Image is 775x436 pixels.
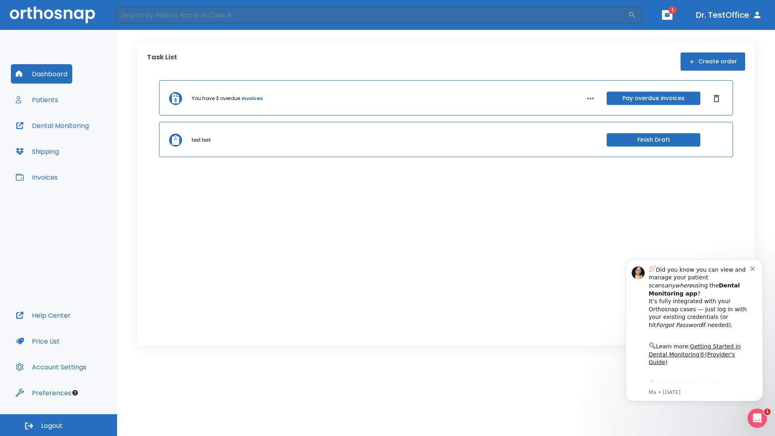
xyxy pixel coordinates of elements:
[764,409,771,415] span: 1
[147,52,177,71] p: Task List
[668,6,677,14] span: 1
[192,136,211,144] p: test test
[242,95,263,102] a: invoices
[681,52,745,71] button: Create order
[11,90,63,109] button: Patients
[35,137,137,144] p: Message from Ma, sent 7w ago
[137,13,143,19] button: Dismiss notification
[748,409,767,428] iframe: Intercom live chat
[35,129,107,143] a: App Store
[11,64,72,84] button: Dashboard
[41,421,63,430] span: Logout
[710,92,723,105] button: Dismiss
[10,6,95,23] img: Orthosnap
[192,95,240,102] p: You have 3 overdue
[607,133,700,147] button: Finish Draft
[35,127,137,168] div: Download the app: | ​ Let us know if you need help getting started!
[693,8,765,22] button: Dr. TestOffice
[71,389,79,396] div: Tooltip anchor
[115,7,628,23] input: Search by Patient Name or Case #
[11,116,94,135] button: Dental Monitoring
[11,142,64,161] button: Shipping
[11,306,75,325] button: Help Center
[11,331,65,351] button: Price List
[11,357,91,377] button: Account Settings
[11,383,76,402] button: Preferences
[11,168,63,187] button: Invoices
[607,92,700,105] button: Pay overdue invoices
[614,252,775,406] iframe: Intercom notifications message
